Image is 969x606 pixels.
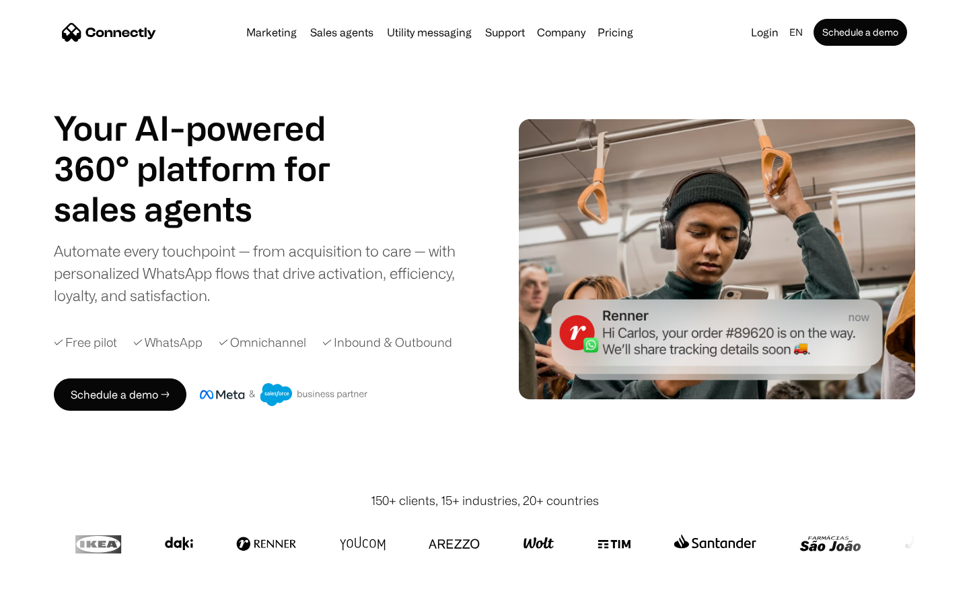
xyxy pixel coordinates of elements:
[54,333,117,351] div: ✓ Free pilot
[241,27,302,38] a: Marketing
[789,23,803,42] div: en
[322,333,452,351] div: ✓ Inbound & Outbound
[382,27,477,38] a: Utility messaging
[54,240,478,306] div: Automate every touchpoint — from acquisition to care — with personalized WhatsApp flows that driv...
[13,581,81,601] aside: Language selected: English
[200,383,368,406] img: Meta and Salesforce business partner badge.
[54,189,363,229] h1: sales agents
[592,27,639,38] a: Pricing
[27,582,81,601] ul: Language list
[371,492,599,510] div: 150+ clients, 15+ industries, 20+ countries
[537,23,585,42] div: Company
[814,19,907,46] a: Schedule a demo
[133,333,203,351] div: ✓ WhatsApp
[746,23,784,42] a: Login
[219,333,306,351] div: ✓ Omnichannel
[305,27,379,38] a: Sales agents
[54,108,363,189] h1: Your AI-powered 360° platform for
[54,378,186,411] a: Schedule a demo →
[480,27,530,38] a: Support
